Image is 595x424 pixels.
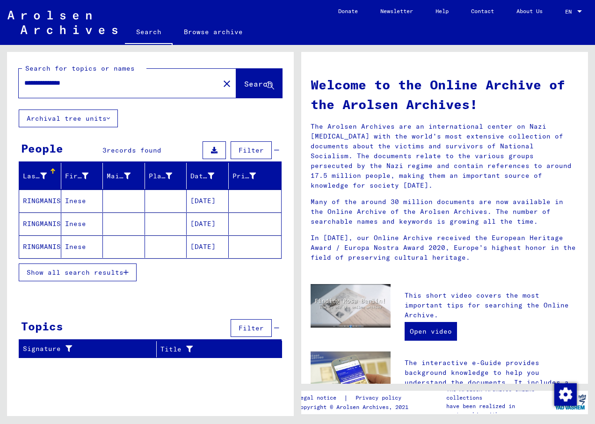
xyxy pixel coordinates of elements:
[61,212,103,235] mat-cell: Inese
[297,393,344,403] a: Legal notice
[190,168,228,183] div: Date of Birth
[232,168,270,183] div: Prisoner #
[311,122,579,190] p: The Arolsen Archives are an international center on Nazi [MEDICAL_DATA] with the world’s most ext...
[405,291,579,320] p: This short video covers the most important tips for searching the Online Archive.
[149,168,187,183] div: Place of Birth
[19,163,61,189] mat-header-cell: Last Name
[65,168,103,183] div: First Name
[229,163,282,189] mat-header-cell: Prisoner #
[19,263,137,281] button: Show all search results
[160,344,259,354] div: Title
[446,402,552,419] p: have been realized in partnership with
[21,318,63,335] div: Topics
[7,11,117,34] img: Arolsen_neg.svg
[160,342,270,357] div: Title
[187,235,229,258] mat-cell: [DATE]
[107,146,161,154] span: records found
[565,8,575,15] span: EN
[232,171,256,181] div: Prisoner #
[187,190,229,212] mat-cell: [DATE]
[311,233,579,263] p: In [DATE], our Online Archive received the European Heritage Award / Europa Nostra Award 2020, Eu...
[348,393,413,403] a: Privacy policy
[218,74,236,93] button: Clear
[23,168,61,183] div: Last Name
[23,171,47,181] div: Last Name
[65,171,89,181] div: First Name
[145,163,187,189] mat-header-cell: Place of Birth
[311,284,391,328] img: video.jpg
[61,235,103,258] mat-cell: Inese
[23,344,145,354] div: Signature
[297,393,413,403] div: |
[244,79,272,88] span: Search
[554,383,577,406] img: Change consent
[23,342,156,357] div: Signature
[102,146,107,154] span: 3
[19,110,118,127] button: Archival tree units
[405,358,579,417] p: The interactive e-Guide provides background knowledge to help you understand the documents. It in...
[61,190,103,212] mat-cell: Inese
[231,319,272,337] button: Filter
[27,268,123,277] span: Show all search results
[405,322,457,341] a: Open video
[187,212,229,235] mat-cell: [DATE]
[190,171,214,181] div: Date of Birth
[149,171,173,181] div: Place of Birth
[21,140,63,157] div: People
[311,75,579,114] h1: Welcome to the Online Archive of the Arolsen Archives!
[61,163,103,189] mat-header-cell: First Name
[107,171,131,181] div: Maiden Name
[173,21,254,43] a: Browse archive
[553,390,588,414] img: yv_logo.png
[311,351,391,405] img: eguide.jpg
[554,383,576,405] div: Change consent
[125,21,173,45] a: Search
[103,163,145,189] mat-header-cell: Maiden Name
[239,146,264,154] span: Filter
[25,64,135,73] mat-label: Search for topics or names
[107,168,145,183] div: Maiden Name
[236,69,282,98] button: Search
[231,141,272,159] button: Filter
[221,78,232,89] mat-icon: close
[297,403,413,411] p: Copyright © Arolsen Archives, 2021
[311,197,579,227] p: Many of the around 30 million documents are now available in the Online Archive of the Arolsen Ar...
[19,235,61,258] mat-cell: RINGMANIS
[19,212,61,235] mat-cell: RINGMANIS
[19,190,61,212] mat-cell: RINGMANIS
[446,385,552,402] p: The Arolsen Archives online collections
[239,324,264,332] span: Filter
[187,163,229,189] mat-header-cell: Date of Birth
